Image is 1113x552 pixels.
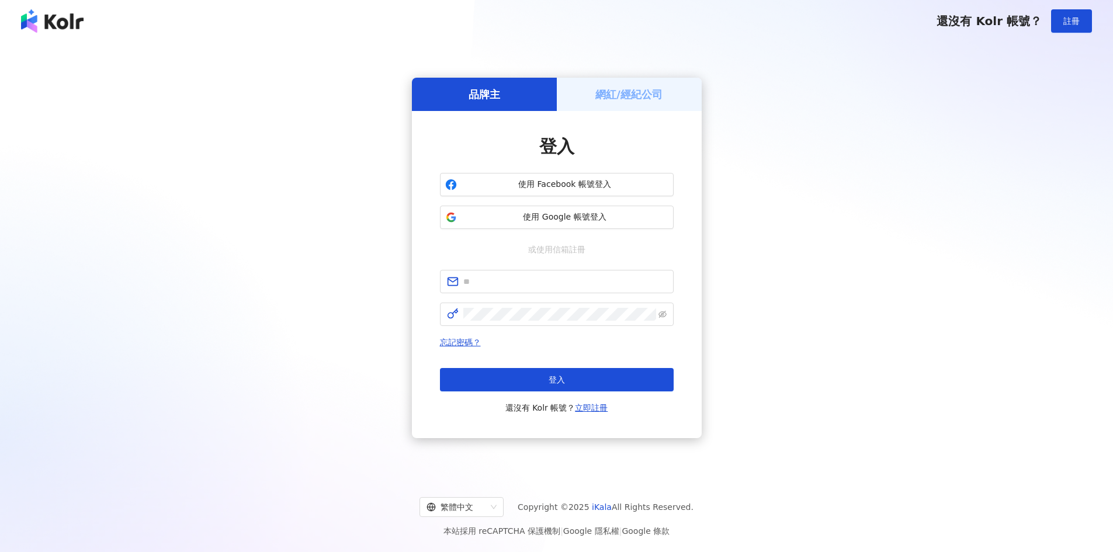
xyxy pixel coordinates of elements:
[462,179,668,190] span: 使用 Facebook 帳號登入
[575,403,608,412] a: 立即註冊
[440,173,674,196] button: 使用 Facebook 帳號登入
[427,498,486,516] div: 繁體中文
[937,14,1042,28] span: 還沒有 Kolr 帳號？
[622,526,670,536] a: Google 條款
[592,502,612,512] a: iKala
[1051,9,1092,33] button: 註冊
[440,206,674,229] button: 使用 Google 帳號登入
[518,500,694,514] span: Copyright © 2025 All Rights Reserved.
[505,401,608,415] span: 還沒有 Kolr 帳號？
[462,211,668,223] span: 使用 Google 帳號登入
[658,310,667,318] span: eye-invisible
[21,9,84,33] img: logo
[443,524,670,538] span: 本站採用 reCAPTCHA 保護機制
[560,526,563,536] span: |
[549,375,565,384] span: 登入
[1063,16,1080,26] span: 註冊
[440,338,481,347] a: 忘記密碼？
[520,243,594,256] span: 或使用信箱註冊
[563,526,619,536] a: Google 隱私權
[619,526,622,536] span: |
[469,87,500,102] h5: 品牌主
[440,368,674,391] button: 登入
[595,87,663,102] h5: 網紅/經紀公司
[539,136,574,157] span: 登入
